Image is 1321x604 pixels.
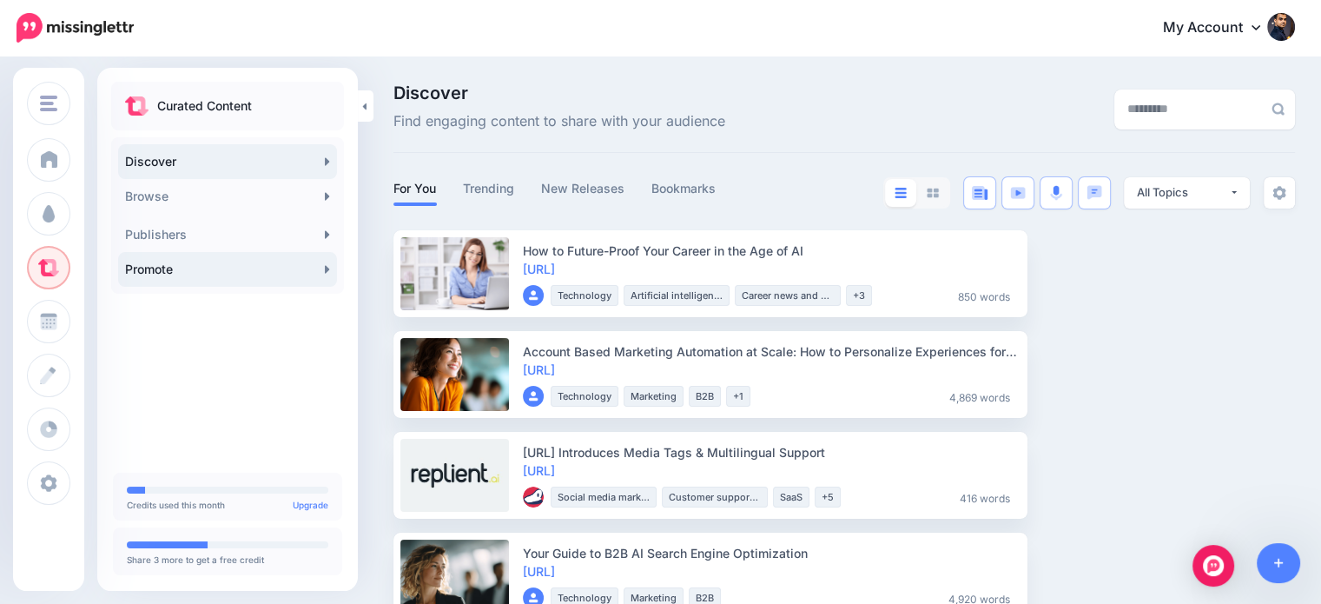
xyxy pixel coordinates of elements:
li: Technology [551,285,618,306]
div: How to Future-Proof Your Career in the Age of AI [523,242,1017,260]
div: [URL] Introduces Media Tags & Multilingual Support [523,443,1017,461]
img: logo_orange.svg [28,28,42,42]
a: Promote [118,252,337,287]
img: user_default_image.png [523,285,544,306]
div: v 4.0.25 [49,28,85,42]
a: Publishers [118,217,337,252]
img: user_default_image.png [523,386,544,407]
li: SaaS [773,487,809,508]
li: Social media marketing [551,487,657,508]
div: Open Intercom Messenger [1192,545,1234,587]
div: Domain Overview [66,103,155,114]
span: Find engaging content to share with your audience [393,110,725,133]
a: Discover [118,144,337,179]
img: settings-grey.png [1272,186,1286,200]
a: [URL] [523,564,555,579]
img: F748YBGTFEGJ0AU8Z2NXBER5KZVERQJF_thumb.png [523,487,544,508]
img: curate.png [125,96,149,116]
img: search-grey-6.png [1271,103,1285,116]
li: Marketing [624,386,684,407]
a: [URL] [523,362,555,377]
img: chat-square-blue.png [1087,185,1102,200]
li: +5 [815,487,841,508]
a: Bookmarks [651,178,717,199]
img: microphone.png [1050,185,1062,201]
img: tab_domain_overview_orange.svg [47,101,61,115]
a: [URL] [523,463,555,478]
div: Account Based Marketing Automation at Scale: How to Personalize Experiences for 10,000 Target Acc... [523,342,1017,361]
span: Discover [393,84,725,102]
div: Keywords by Traffic [192,103,293,114]
li: 850 words [951,285,1017,306]
img: menu.png [40,96,57,111]
div: All Topics [1137,184,1229,201]
img: website_grey.svg [28,45,42,59]
li: Customer support / happiness [662,487,768,508]
button: All Topics [1124,177,1250,209]
img: Missinglettr [17,13,134,43]
p: Curated Content [157,96,252,116]
a: Trending [463,178,515,199]
img: list-blue.png [895,188,907,198]
a: Browse [118,179,337,214]
img: tab_keywords_by_traffic_grey.svg [173,101,187,115]
li: Artificial intelligence [624,285,730,306]
div: Your Guide to B2B AI Search Engine Optimization [523,544,1017,562]
li: 4,869 words [942,386,1017,407]
a: For You [393,178,437,199]
a: My Account [1146,7,1295,50]
div: Domain: [DOMAIN_NAME] [45,45,191,59]
img: grid-grey.png [927,188,939,198]
a: New Releases [541,178,625,199]
img: article-blue.png [972,186,987,200]
a: [URL] [523,262,555,276]
li: +1 [726,386,750,407]
img: video-blue.png [1010,187,1026,199]
li: Technology [551,386,618,407]
li: +3 [846,285,872,306]
li: Career news and general info [735,285,841,306]
li: 416 words [953,487,1017,508]
li: B2B [689,386,721,407]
